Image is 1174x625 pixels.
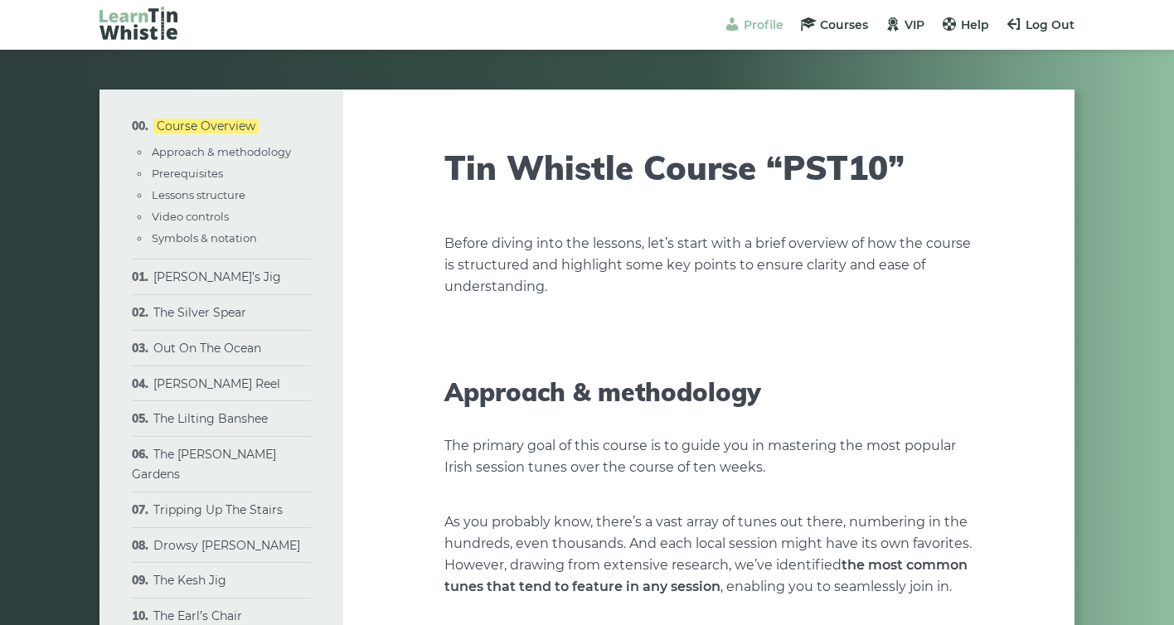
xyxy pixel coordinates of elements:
[885,17,924,32] a: VIP
[152,167,223,180] a: Prerequisites
[153,269,281,284] a: [PERSON_NAME]’s Jig
[152,231,257,245] a: Symbols & notation
[153,376,280,391] a: [PERSON_NAME] Reel
[444,377,973,407] h2: Approach & methodology
[153,411,268,426] a: The Lilting Banshee
[153,608,242,623] a: The Earl’s Chair
[152,210,229,223] a: Video controls
[153,502,283,517] a: Tripping Up The Stairs
[153,305,246,320] a: The Silver Spear
[153,119,259,133] a: Course Overview
[820,17,868,32] span: Courses
[99,7,177,40] img: LearnTinWhistle.com
[905,17,924,32] span: VIP
[152,145,291,158] a: Approach & methodology
[152,188,245,201] a: Lessons structure
[153,538,300,553] a: Drowsy [PERSON_NAME]
[444,435,973,478] p: The primary goal of this course is to guide you in mastering the most popular Irish session tunes...
[444,511,973,598] p: As you probably know, there’s a vast array of tunes out there, numbering in the hundreds, even th...
[1006,17,1075,32] a: Log Out
[724,17,783,32] a: Profile
[153,341,261,356] a: Out On The Ocean
[800,17,868,32] a: Courses
[941,17,989,32] a: Help
[744,17,783,32] span: Profile
[961,17,989,32] span: Help
[444,148,973,187] h1: Tin Whistle Course “PST10”
[1026,17,1075,32] span: Log Out
[132,447,276,482] a: The [PERSON_NAME] Gardens
[444,233,973,298] p: Before diving into the lessons, let’s start with a brief overview of how the course is structured...
[153,573,226,588] a: The Kesh Jig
